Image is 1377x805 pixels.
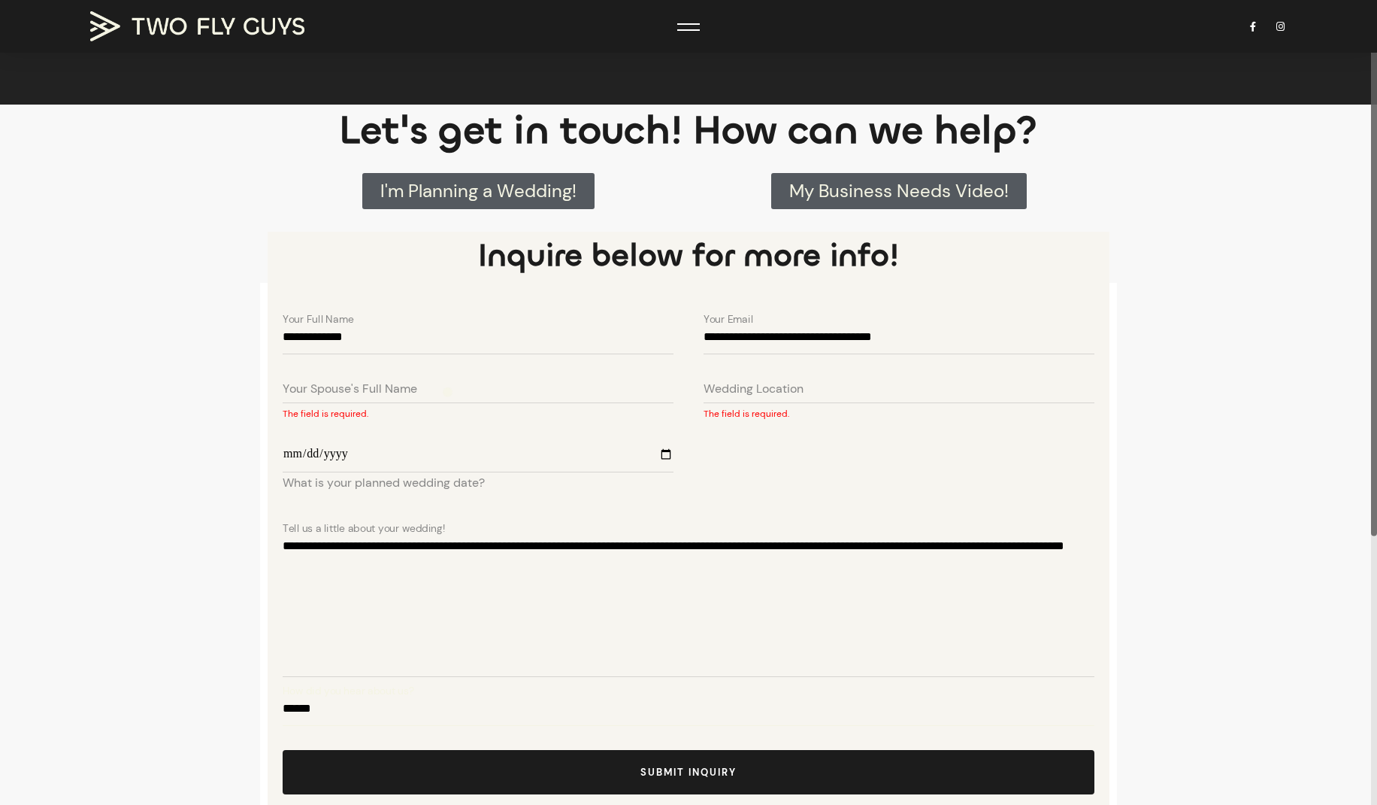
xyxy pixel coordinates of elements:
textarea: Tell us a little about your wedding! [283,527,1094,677]
span: Tell us a little about your wedding! [283,519,445,537]
input: Your Full Name [283,317,673,354]
span: Your Email [704,310,753,328]
span: Your Spouse's Full Name [283,378,417,399]
input: Your Email [704,317,1094,354]
input: Wedding Location [704,366,1094,403]
button: Submit Inquiry [283,750,1094,794]
a: I'm Planning a Wedding! [362,173,595,209]
span: Submit Inquiry [640,766,737,779]
input: What is your planned wedding date? [283,434,673,472]
span: Your Full Name [283,310,353,328]
h3: Inquire below for more info! [283,232,1094,281]
a: My Business Needs Video! [771,173,1027,209]
span: The field is required. [704,406,1094,422]
h2: Let's get in touch! How can we help? [268,112,1109,150]
span: My Business Needs Video! [789,182,1009,200]
span: What is your planned wedding date? [283,472,485,494]
span: Wedding Location [704,378,804,399]
span: How did you hear about us? [283,682,414,700]
img: TWO FLY GUYS MEDIA [90,11,304,41]
a: TWO FLY GUYS MEDIA TWO FLY GUYS MEDIA [90,11,316,41]
span: I'm Planning a Wedding! [380,182,577,200]
span: The field is required. [283,406,673,422]
input: Your Spouse's Full Name [283,366,673,403]
input: How did you hear about us? [283,689,1094,726]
